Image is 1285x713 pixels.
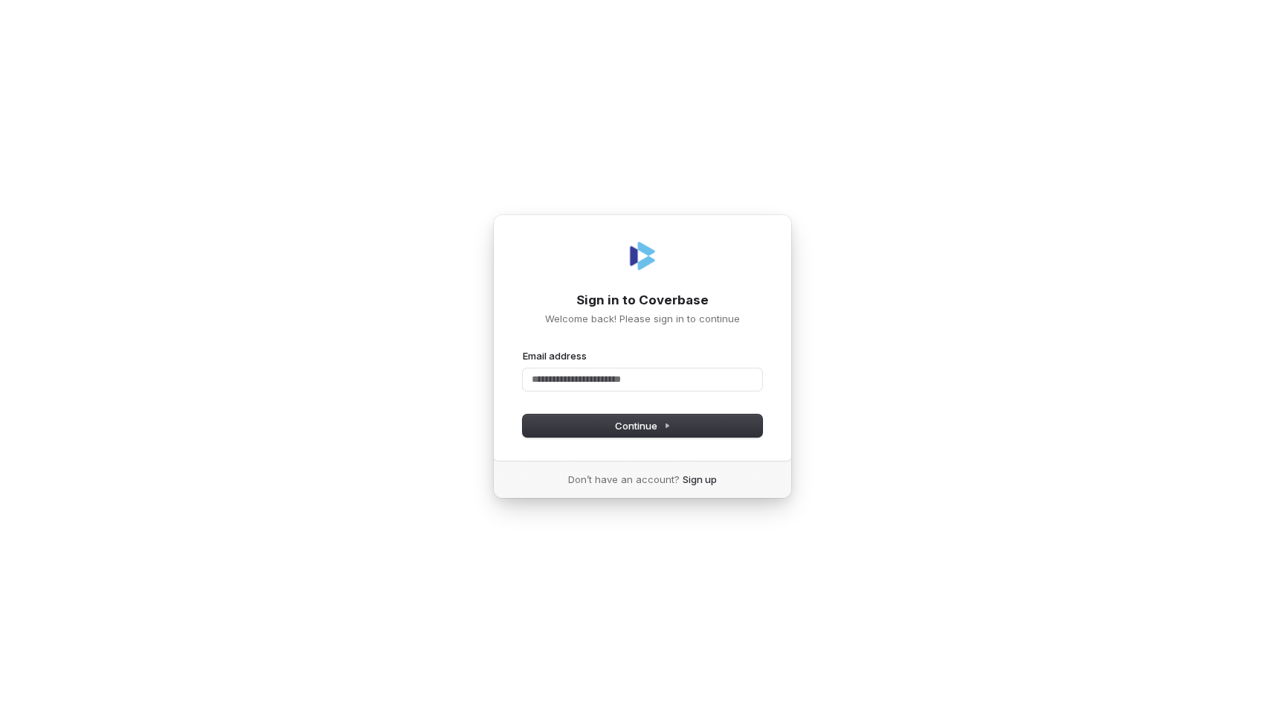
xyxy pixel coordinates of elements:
button: Continue [523,415,762,437]
p: Welcome back! Please sign in to continue [523,312,762,325]
span: Don’t have an account? [568,473,680,486]
span: Continue [615,419,671,432]
h1: Sign in to Coverbase [523,292,762,310]
a: Sign up [683,473,717,486]
label: Email address [523,349,587,362]
img: Coverbase [625,238,660,274]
